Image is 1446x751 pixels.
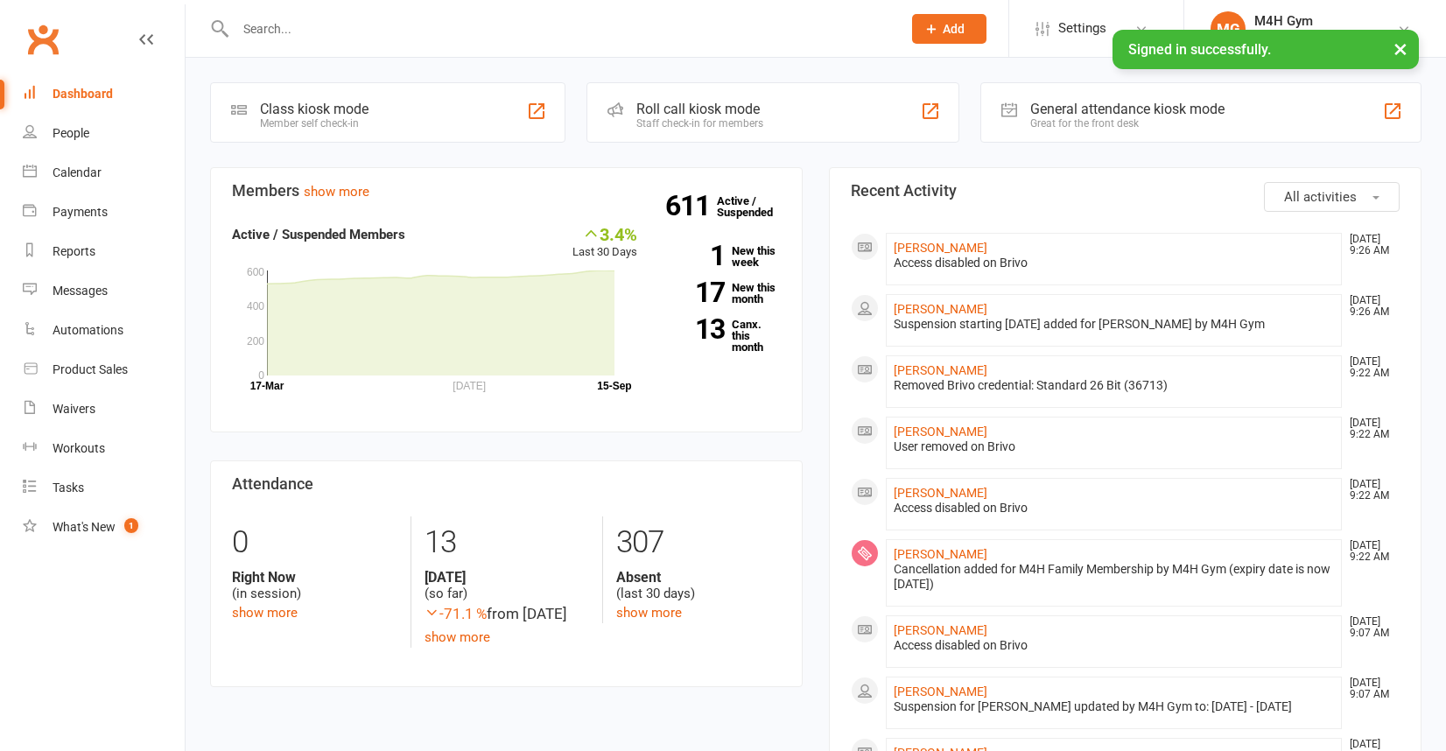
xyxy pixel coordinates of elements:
div: Class kiosk mode [260,101,369,117]
a: show more [425,629,490,645]
div: Calendar [53,165,102,179]
a: Waivers [23,390,185,429]
a: Payments [23,193,185,232]
strong: 17 [663,279,725,305]
a: Clubworx [21,18,65,61]
div: People [53,126,89,140]
div: Cancellation added for M4H Family Membership by M4H Gym (expiry date is now [DATE]) [894,562,1334,592]
time: [DATE] 9:26 AM [1341,234,1399,256]
div: Member self check-in [260,117,369,130]
a: Reports [23,232,185,271]
div: (in session) [232,569,397,602]
a: show more [232,605,298,621]
div: Movement 4 Health [1254,29,1360,45]
a: show more [304,184,369,200]
strong: Active / Suspended Members [232,227,405,242]
span: Signed in successfully. [1128,41,1271,58]
div: Staff check-in for members [636,117,763,130]
a: People [23,114,185,153]
a: Workouts [23,429,185,468]
div: Tasks [53,481,84,495]
time: [DATE] 9:22 AM [1341,356,1399,379]
input: Search... [230,17,889,41]
span: Settings [1058,9,1106,48]
div: Dashboard [53,87,113,101]
a: 1New this week [663,245,781,268]
button: All activities [1264,182,1400,212]
div: from [DATE] [425,602,589,626]
a: show more [616,605,682,621]
div: 307 [616,516,781,569]
strong: Right Now [232,569,397,586]
a: [PERSON_NAME] [894,241,987,255]
div: 0 [232,516,397,569]
time: [DATE] 9:07 AM [1341,677,1399,700]
strong: Absent [616,569,781,586]
div: Suspension starting [DATE] added for [PERSON_NAME] by M4H Gym [894,317,1334,332]
a: Tasks [23,468,185,508]
time: [DATE] 9:26 AM [1341,295,1399,318]
div: Last 30 Days [572,224,637,262]
div: Access disabled on Brivo [894,256,1334,270]
div: Workouts [53,441,105,455]
time: [DATE] 9:22 AM [1341,418,1399,440]
time: [DATE] 9:22 AM [1341,540,1399,563]
div: Payments [53,205,108,219]
a: Product Sales [23,350,185,390]
time: [DATE] 9:22 AM [1341,479,1399,502]
div: MG [1211,11,1246,46]
div: Roll call kiosk mode [636,101,763,117]
div: What's New [53,520,116,534]
a: [PERSON_NAME] [894,486,987,500]
a: [PERSON_NAME] [894,363,987,377]
button: Add [912,14,986,44]
a: Dashboard [23,74,185,114]
div: Removed Brivo credential: Standard 26 Bit (36713) [894,378,1334,393]
a: 13Canx. this month [663,319,781,353]
strong: [DATE] [425,569,589,586]
strong: 1 [663,242,725,269]
div: M4H Gym [1254,13,1360,29]
a: Calendar [23,153,185,193]
div: General attendance kiosk mode [1030,101,1225,117]
div: Product Sales [53,362,128,376]
div: Access disabled on Brivo [894,501,1334,516]
a: [PERSON_NAME] [894,425,987,439]
div: User removed on Brivo [894,439,1334,454]
div: 3.4% [572,224,637,243]
a: Automations [23,311,185,350]
a: [PERSON_NAME] [894,623,987,637]
time: [DATE] 9:07 AM [1341,616,1399,639]
div: Great for the front desk [1030,117,1225,130]
h3: Recent Activity [851,182,1400,200]
a: 611Active / Suspended [717,182,794,231]
strong: 13 [663,316,725,342]
a: What's New1 [23,508,185,547]
div: Reports [53,244,95,258]
div: Access disabled on Brivo [894,638,1334,653]
span: Add [943,22,965,36]
div: (last 30 days) [616,569,781,602]
span: -71.1 % [425,605,487,622]
a: [PERSON_NAME] [894,547,987,561]
span: All activities [1284,189,1357,205]
a: [PERSON_NAME] [894,302,987,316]
div: (so far) [425,569,589,602]
strong: 611 [665,193,717,219]
div: Waivers [53,402,95,416]
a: [PERSON_NAME] [894,684,987,698]
span: 1 [124,518,138,533]
h3: Attendance [232,475,781,493]
div: Messages [53,284,108,298]
div: 13 [425,516,589,569]
a: Messages [23,271,185,311]
div: Automations [53,323,123,337]
button: × [1385,30,1416,67]
div: Suspension for [PERSON_NAME] updated by M4H Gym to: [DATE] - [DATE] [894,699,1334,714]
a: 17New this month [663,282,781,305]
h3: Members [232,182,781,200]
